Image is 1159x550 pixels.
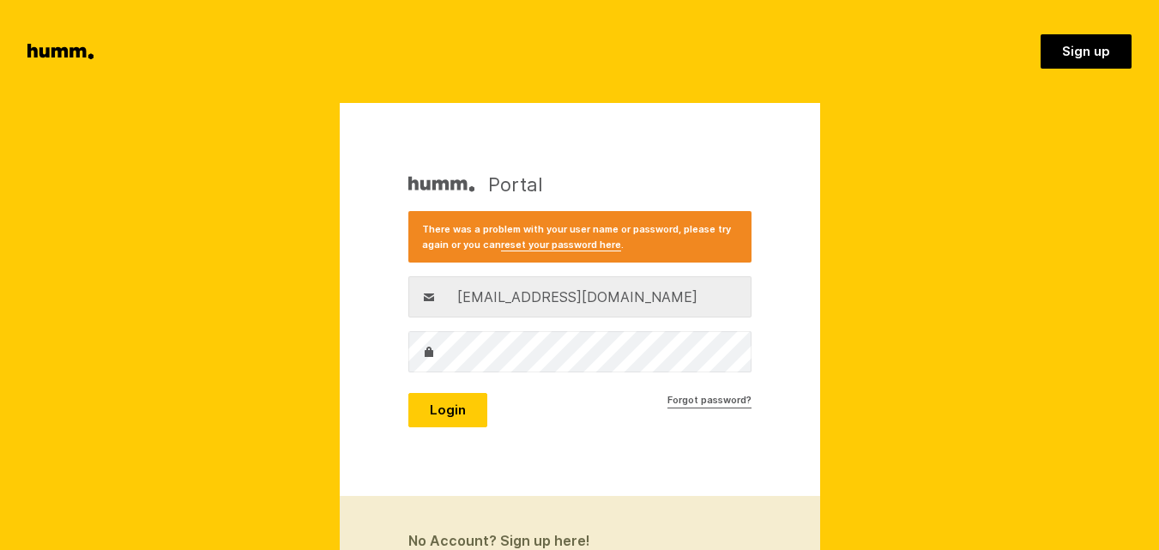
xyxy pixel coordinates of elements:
[1041,34,1132,69] a: Sign up
[408,172,543,197] h1: Portal
[408,172,474,197] img: Humm
[501,239,621,251] a: reset your password here
[667,393,752,408] a: Forgot password?
[408,393,487,427] button: Login
[422,221,738,252] p: There was a problem with your user name or password, please try again or you can .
